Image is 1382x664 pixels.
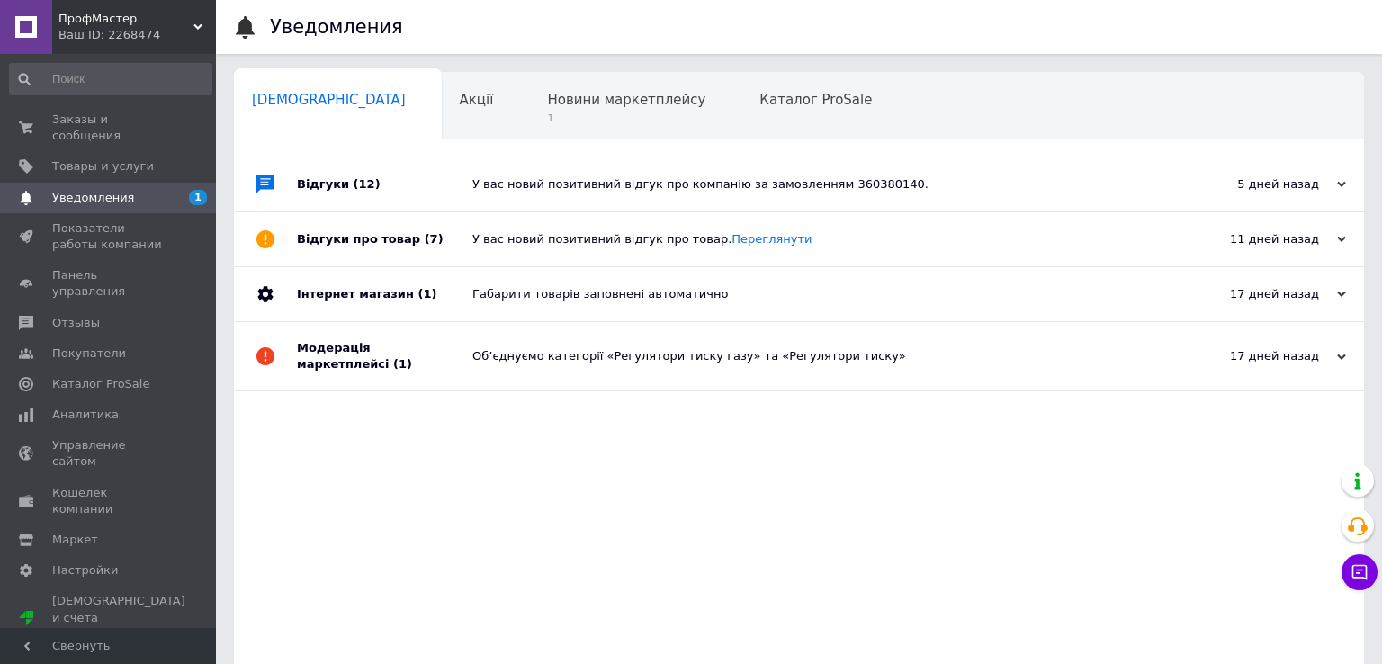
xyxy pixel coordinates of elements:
[52,376,149,392] span: Каталог ProSale
[52,158,154,175] span: Товары и услуги
[460,92,494,108] span: Акції
[52,485,166,517] span: Кошелек компании
[52,220,166,253] span: Показатели работы компании
[472,231,1166,247] div: У вас новий позитивний відгук про товар.
[354,177,381,191] span: (12)
[297,212,472,266] div: Відгуки про товар
[472,176,1166,193] div: У вас новий позитивний відгук про компанію за замовленням 360380140.
[1166,286,1346,302] div: 17 дней назад
[189,190,207,205] span: 1
[252,92,406,108] span: [DEMOGRAPHIC_DATA]
[52,562,118,579] span: Настройки
[297,322,472,390] div: Модерація маркетплейсі
[297,267,472,321] div: Інтернет магазин
[52,407,119,423] span: Аналитика
[52,437,166,470] span: Управление сайтом
[52,532,98,548] span: Маркет
[1166,231,1346,247] div: 11 дней назад
[1166,348,1346,364] div: 17 дней назад
[9,63,212,95] input: Поиск
[1166,176,1346,193] div: 5 дней назад
[759,92,872,108] span: Каталог ProSale
[52,593,185,642] span: [DEMOGRAPHIC_DATA] и счета
[58,27,216,43] div: Ваш ID: 2268474
[52,267,166,300] span: Панель управления
[297,157,472,211] div: Відгуки
[472,286,1166,302] div: Габарити товарів заповнені автоматично
[393,357,412,371] span: (1)
[52,315,100,331] span: Отзывы
[52,345,126,362] span: Покупатели
[270,16,403,38] h1: Уведомления
[425,232,444,246] span: (7)
[417,287,436,301] span: (1)
[547,112,705,125] span: 1
[52,112,166,144] span: Заказы и сообщения
[472,348,1166,364] div: Об’єднуємо категорії «Регулятори тиску газу» та «Регулятори тиску»
[1342,554,1378,590] button: Чат с покупателем
[547,92,705,108] span: Новини маркетплейсу
[52,190,134,206] span: Уведомления
[731,232,812,246] a: Переглянути
[52,626,185,642] div: Prom топ
[58,11,193,27] span: ПрофМастер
